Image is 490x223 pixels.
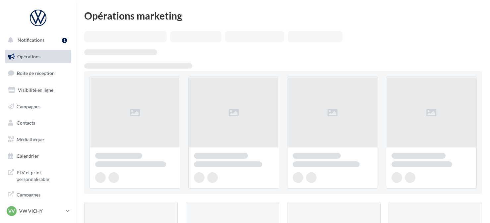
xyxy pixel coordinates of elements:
div: Opérations marketing [84,11,482,21]
a: Campagnes DataOnDemand [4,188,72,207]
a: Campagnes [4,100,72,114]
span: Notifications [18,37,44,43]
a: Médiathèque [4,133,72,146]
span: Opérations [17,54,40,59]
a: Boîte de réception [4,66,72,80]
span: Calendrier [17,153,39,159]
span: Contacts [17,120,35,126]
a: Opérations [4,50,72,64]
a: Visibilité en ligne [4,83,72,97]
span: Campagnes DataOnDemand [17,190,68,204]
span: VV [8,208,15,214]
span: Campagnes [17,103,40,109]
a: PLV et print personnalisable [4,165,72,185]
span: Médiathèque [17,137,44,142]
a: Calendrier [4,149,72,163]
button: Notifications 1 [4,33,70,47]
div: 1 [62,38,67,43]
span: Visibilité en ligne [18,87,53,93]
span: PLV et print personnalisable [17,168,68,182]
a: Contacts [4,116,72,130]
a: VV VW VICHY [5,205,71,217]
span: Boîte de réception [17,70,55,76]
p: VW VICHY [19,208,63,214]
